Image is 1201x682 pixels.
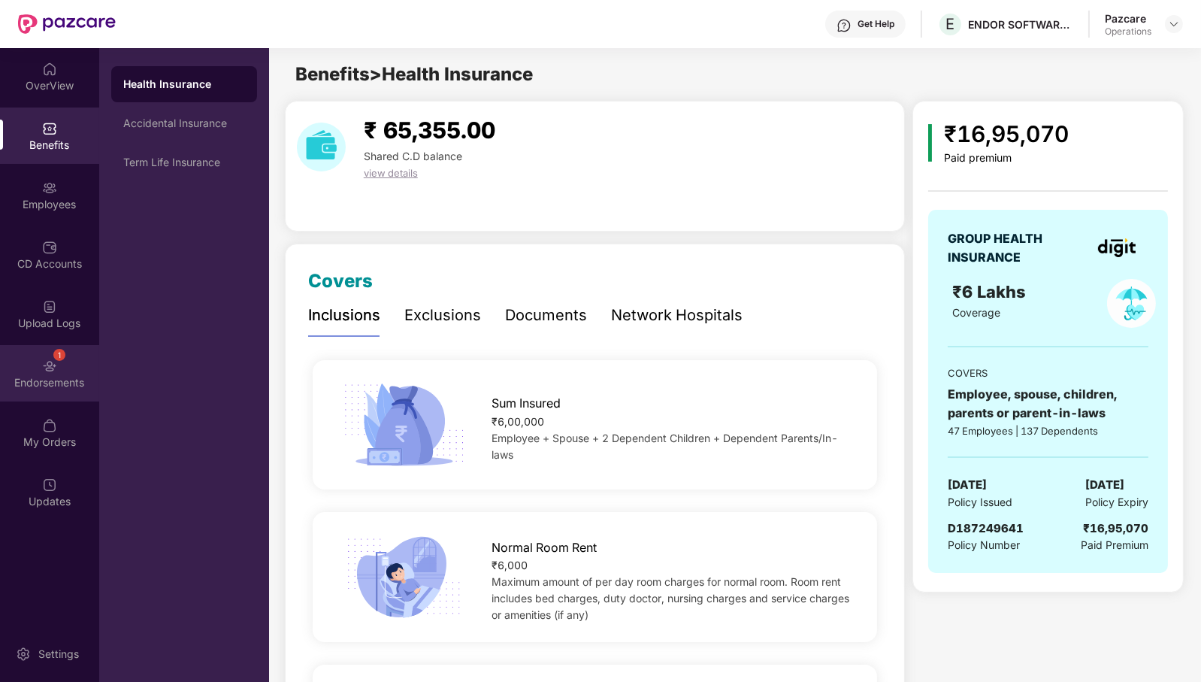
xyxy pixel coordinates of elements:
[944,152,1069,165] div: Paid premium
[34,647,83,662] div: Settings
[308,270,373,292] span: Covers
[53,349,65,361] div: 1
[948,423,1148,438] div: 47 Employees | 137 Dependents
[42,121,57,136] img: svg+xml;base64,PHN2ZyBpZD0iQmVuZWZpdHMiIHhtbG5zPSJodHRwOi8vd3d3LnczLm9yZy8yMDAwL3N2ZyIgd2lkdGg9Ij...
[16,647,31,662] img: svg+xml;base64,PHN2ZyBpZD0iU2V0dGluZy0yMHgyMCIgeG1sbnM9Imh0dHA6Ly93d3cudzMub3JnLzIwMDAvc3ZnIiB3aW...
[1085,494,1148,511] span: Policy Expiry
[952,282,1030,302] span: ₹6 Lakhs
[364,150,462,162] span: Shared C.D balance
[948,229,1079,267] div: GROUP HEALTH INSURANCE
[123,117,245,129] div: Accidental Insurance
[364,167,418,179] span: view details
[1168,18,1180,30] img: svg+xml;base64,PHN2ZyBpZD0iRHJvcGRvd24tMzJ4MzIiIHhtbG5zPSJodHRwOi8vd3d3LnczLm9yZy8yMDAwL3N2ZyIgd2...
[1083,520,1148,538] div: ₹16,95,070
[492,538,597,557] span: Normal Room Rent
[42,180,57,196] img: svg+xml;base64,PHN2ZyBpZD0iRW1wbG95ZWVzIiB4bWxucz0iaHR0cDovL3d3dy53My5vcmcvMjAwMC9zdmciIHdpZHRoPS...
[42,418,57,433] img: svg+xml;base64,PHN2ZyBpZD0iTXlfT3JkZXJzIiBkYXRhLW5hbWU9Ik15IE9yZGVycyIgeG1sbnM9Imh0dHA6Ly93d3cudz...
[18,14,116,34] img: New Pazcare Logo
[42,240,57,255] img: svg+xml;base64,PHN2ZyBpZD0iQ0RfQWNjb3VudHMiIGRhdGEtbmFtZT0iQ0QgQWNjb3VudHMiIHhtbG5zPSJodHRwOi8vd3...
[42,359,57,374] img: svg+xml;base64,PHN2ZyBpZD0iRW5kb3JzZW1lbnRzIiB4bWxucz0iaHR0cDovL3d3dy53My5vcmcvMjAwMC9zdmciIHdpZH...
[948,476,987,494] span: [DATE]
[1105,26,1151,38] div: Operations
[297,123,346,171] img: download
[295,63,533,85] span: Benefits > Health Insurance
[1107,279,1156,328] img: policyIcon
[338,379,470,471] img: icon
[123,156,245,168] div: Term Life Insurance
[505,304,587,327] div: Documents
[858,18,894,30] div: Get Help
[42,299,57,314] img: svg+xml;base64,PHN2ZyBpZD0iVXBsb2FkX0xvZ3MiIGRhdGEtbmFtZT0iVXBsb2FkIExvZ3MiIHhtbG5zPSJodHRwOi8vd3...
[492,575,849,621] span: Maximum amount of per day room charges for normal room. Room rent includes bed charges, duty doct...
[952,306,1000,319] span: Coverage
[928,124,932,162] img: icon
[1081,537,1148,553] span: Paid Premium
[42,62,57,77] img: svg+xml;base64,PHN2ZyBpZD0iSG9tZSIgeG1sbnM9Imh0dHA6Ly93d3cudzMub3JnLzIwMDAvc3ZnIiB3aWR0aD0iMjAiIG...
[492,414,852,430] div: ₹6,00,000
[42,477,57,493] img: svg+xml;base64,PHN2ZyBpZD0iVXBkYXRlZCIgeG1sbnM9Imh0dHA6Ly93d3cudzMub3JnLzIwMDAvc3ZnIiB3aWR0aD0iMj...
[1085,476,1124,494] span: [DATE]
[944,117,1069,152] div: ₹16,95,070
[123,77,245,92] div: Health Insurance
[611,304,743,327] div: Network Hospitals
[946,15,955,33] span: E
[1098,238,1136,257] img: insurerLogo
[308,304,380,327] div: Inclusions
[492,432,838,461] span: Employee + Spouse + 2 Dependent Children + Dependent Parents/In-laws
[492,394,561,413] span: Sum Insured
[338,532,470,623] img: icon
[948,521,1024,535] span: D187249641
[948,385,1148,423] div: Employee, spouse, children, parents or parent-in-laws
[948,538,1020,551] span: Policy Number
[836,18,852,33] img: svg+xml;base64,PHN2ZyBpZD0iSGVscC0zMngzMiIgeG1sbnM9Imh0dHA6Ly93d3cudzMub3JnLzIwMDAvc3ZnIiB3aWR0aD...
[404,304,481,327] div: Exclusions
[1105,11,1151,26] div: Pazcare
[364,117,495,144] span: ₹ 65,355.00
[968,17,1073,32] div: ENDOR SOFTWARE PRIVATE LIMITED
[948,494,1012,511] span: Policy Issued
[948,365,1148,380] div: COVERS
[492,557,852,574] div: ₹6,000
